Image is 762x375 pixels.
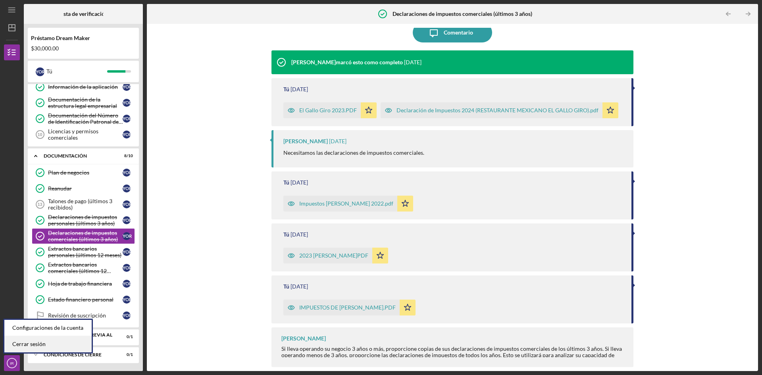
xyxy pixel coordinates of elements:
[32,127,135,142] a: 10Licencias y permisos comercialesYoR
[48,169,89,176] font: Plan de negocios
[413,23,492,42] button: Comentario
[291,59,336,65] font: [PERSON_NAME]
[31,35,90,41] font: Préstamo Dream Maker
[129,297,132,302] font: R
[32,212,135,228] a: Declaraciones de impuestos personales (últimos 3 años)YoR
[404,59,421,65] time: 30/09/2025 16:50
[10,361,14,365] text: IR
[32,228,135,244] a: Declaraciones de impuestos comerciales (últimos 3 años)YoR
[129,265,132,270] font: R
[291,179,308,186] font: [DATE]
[129,170,132,175] font: R
[123,202,129,207] font: Yo
[48,128,98,141] font: Licencias y permisos comerciales
[129,186,132,191] font: R
[48,280,112,287] font: Hoja de trabajo financiera
[123,233,129,238] font: Yo
[291,231,308,238] time: 09/09/2025 14:35
[329,138,346,144] time: 12/09/2025 11:47
[336,59,403,65] font: marcó esto como completo
[32,165,135,181] a: Plan de negociosYoR
[36,69,42,74] font: Yo
[129,281,132,286] font: R
[123,84,129,89] font: Yo
[48,312,106,319] font: Revisión de suscripción
[44,153,87,159] font: Documentación
[48,245,121,258] font: Extractos bancarios personales (últimos 12 meses)
[123,265,129,270] font: Yo
[48,198,112,211] font: Talones de pago (últimos 3 recibidos)
[123,170,129,175] font: Yo
[404,59,421,65] font: [DATE]
[32,308,135,323] a: Revisión de suscripciónYoR
[396,107,598,113] font: Declaración de Impuestos 2024 (RESTAURANTE MEXICANO EL GALLO GIRO).pdf
[123,313,129,318] font: Yo
[283,231,289,238] font: Tú
[291,86,308,92] time: 30/09/2025 15:52
[32,111,135,127] a: Documentación del Número de Identificación Patronal del IRSYoR
[32,196,135,212] a: 13Talones de pago (últimos 3 recibidos)YoR
[48,296,114,303] font: Estado financiero personal
[32,244,135,260] a: Extractos bancarios personales (últimos 12 meses)YoR
[129,249,132,254] font: R
[48,112,123,131] font: Documentación del Número de Identificación Patronal del IRS
[42,69,45,74] font: R
[48,229,118,242] font: Declaraciones de impuestos comerciales (últimos 3 años)
[129,217,132,223] font: R
[12,324,83,331] font: Configuraciones de la cuenta
[283,300,416,315] button: IMPUESTOS DE [PERSON_NAME].PDF
[291,231,308,238] font: [DATE]
[291,86,308,92] font: [DATE]
[48,96,117,109] font: Documentación de la estructura legal empresarial
[46,68,52,75] font: Tú
[283,138,328,144] font: [PERSON_NAME]
[281,335,326,342] font: [PERSON_NAME]
[48,261,111,281] font: Extractos bancarios comerciales (últimos 12 meses)
[123,249,129,254] font: Yo
[299,252,368,259] font: 2023 [PERSON_NAME]PDF
[123,132,129,137] font: Yo
[123,100,129,105] font: Yo
[127,352,129,357] font: 0
[123,217,129,223] font: Yo
[48,213,117,227] font: Declaraciones de impuestos personales (últimos 3 años)
[129,352,131,357] font: /
[31,45,59,52] font: $30,000.00
[291,179,308,186] time: 11/09/2025 21:05
[123,186,129,191] font: Yo
[124,153,127,158] font: 8
[123,297,129,302] font: Yo
[32,260,135,276] a: Extractos bancarios comerciales (últimos 12 meses)YoR
[128,153,133,158] font: 10
[299,107,357,113] font: El Gallo Giro 2023.PDF
[32,181,135,196] a: ReanudarYoR
[129,132,132,137] font: R
[131,352,133,357] font: 1
[283,86,289,92] font: Tú
[291,283,308,290] time: 08/09/2025 14:39
[129,313,132,318] font: R
[281,345,622,365] font: Si lleva operando su negocio 3 años o más, proporcione copias de sus declaraciones de impuestos c...
[129,202,132,207] font: R
[299,304,396,311] font: IMPUESTOS DE [PERSON_NAME].PDF
[123,116,129,121] font: Yo
[12,340,46,347] font: Cerrar sesión
[283,283,289,290] font: Tú
[129,116,132,121] font: R
[444,29,473,36] font: Comentario
[131,334,133,339] font: 1
[283,149,424,156] font: Necesitamos las declaraciones de impuestos comerciales.
[129,100,132,105] font: R
[283,102,377,118] button: El Gallo Giro 2023.PDF
[283,196,413,212] button: Impuestos [PERSON_NAME] 2022.pdf
[129,84,132,89] font: R
[4,336,92,352] a: Cerrar sesión
[127,153,128,158] font: /
[32,276,135,292] a: Hoja de trabajo financieraYoR
[129,334,131,339] font: /
[329,138,346,144] font: [DATE]
[129,233,132,238] font: R
[37,202,42,207] tspan: 13
[48,185,72,192] font: Reanudar
[299,200,393,207] font: Impuestos [PERSON_NAME] 2022.pdf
